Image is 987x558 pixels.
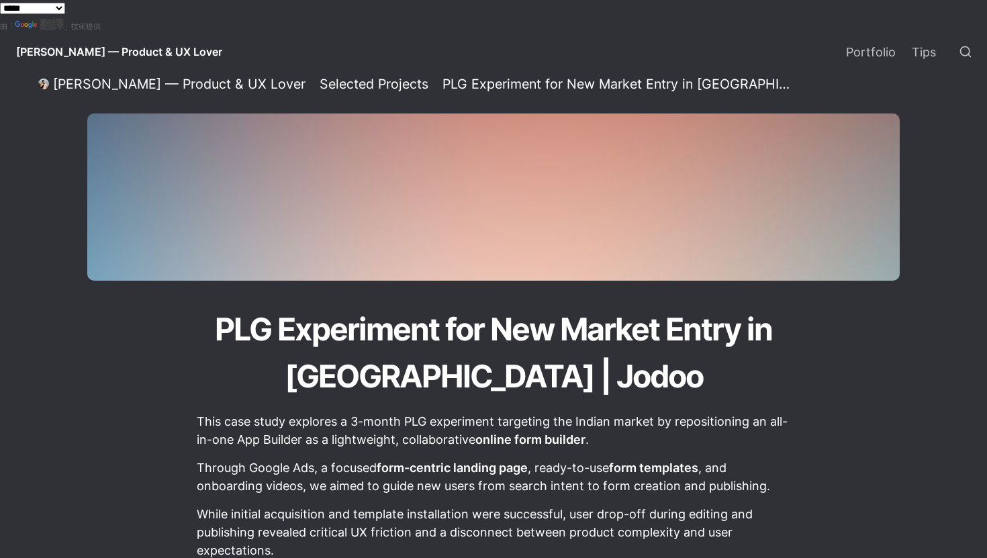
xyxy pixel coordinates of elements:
[38,79,49,89] img: Daniel Lee — Product & UX Lover
[475,432,585,447] strong: online form builder
[34,76,310,92] a: [PERSON_NAME] — Product & UX Lover
[195,457,792,497] p: Through Google Ads, a focused , ready-to-use , and onboarding videos, we aimed to guide new users...
[442,76,793,93] div: PLG Experiment for New Market Entry in [GEOGRAPHIC_DATA] | Jodoo
[316,76,432,92] a: Selected Projects
[904,33,944,71] a: Tips
[609,461,698,475] strong: form templates
[320,76,428,93] div: Selected Projects
[5,33,233,71] a: [PERSON_NAME] — Product & UX Lover
[838,33,904,71] a: Portfolio
[311,79,314,90] span: /
[53,76,305,93] div: [PERSON_NAME] — Product & UX Lover
[87,113,900,281] img: PLG Experiment for New Market Entry in India | Jodoo
[15,17,64,32] a: 翻譯
[434,79,437,90] span: /
[438,76,797,92] a: PLG Experiment for New Market Entry in [GEOGRAPHIC_DATA] | Jodoo
[377,461,528,475] strong: form-centric landing page
[16,45,222,58] span: [PERSON_NAME] — Product & UX Lover
[195,410,792,451] p: This case study explores a 3-month PLG experiment targeting the Indian market by repositioning an...
[15,21,40,30] img: Google 翻譯
[131,305,856,401] h1: PLG Experiment for New Market Entry in [GEOGRAPHIC_DATA] | Jodoo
